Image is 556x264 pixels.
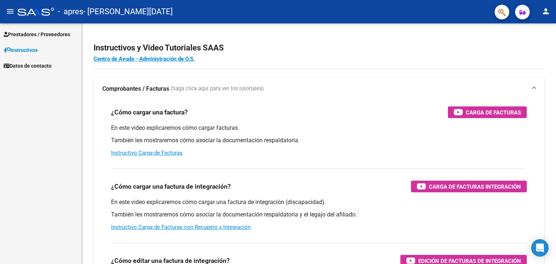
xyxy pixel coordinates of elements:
h3: ¿Cómo cargar una factura? [111,107,188,117]
h2: Instructivos y Video Tutoriales SAAS [94,41,544,55]
span: Instructivos [4,46,38,54]
span: - apres [58,4,83,20]
span: Prestadores / Proveedores [4,30,70,38]
a: Centro de Ayuda - Administración de O.S. [94,56,195,62]
span: (haga click aquí para ver los tutoriales) [171,85,264,93]
a: Instructivo Carga de Facturas con Recupero x Integración [111,224,251,230]
span: Carga de Facturas Integración [429,182,521,191]
span: Carga de Facturas [466,108,521,117]
div: Open Intercom Messenger [531,239,549,257]
button: Carga de Facturas [448,106,527,118]
button: Carga de Facturas Integración [411,181,527,192]
strong: Comprobantes / Facturas [102,85,169,93]
span: - [PERSON_NAME][DATE] [83,4,173,20]
a: Instructivo Carga de Facturas [111,150,183,156]
mat-icon: person [541,7,550,16]
span: Datos de contacto [4,62,52,70]
p: En este video explicaremos cómo cargar una factura de integración (discapacidad). [111,198,527,206]
p: También les mostraremos cómo asociar la documentación respaldatoria y el legajo del afiliado. [111,211,527,219]
mat-expansion-panel-header: Comprobantes / Facturas (haga click aquí para ver los tutoriales) [94,77,544,101]
p: En este video explicaremos cómo cargar facturas. [111,124,527,132]
h3: ¿Cómo cargar una factura de integración? [111,181,231,192]
mat-icon: menu [6,7,15,16]
p: También les mostraremos cómo asociar la documentación respaldatoria. [111,136,527,144]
